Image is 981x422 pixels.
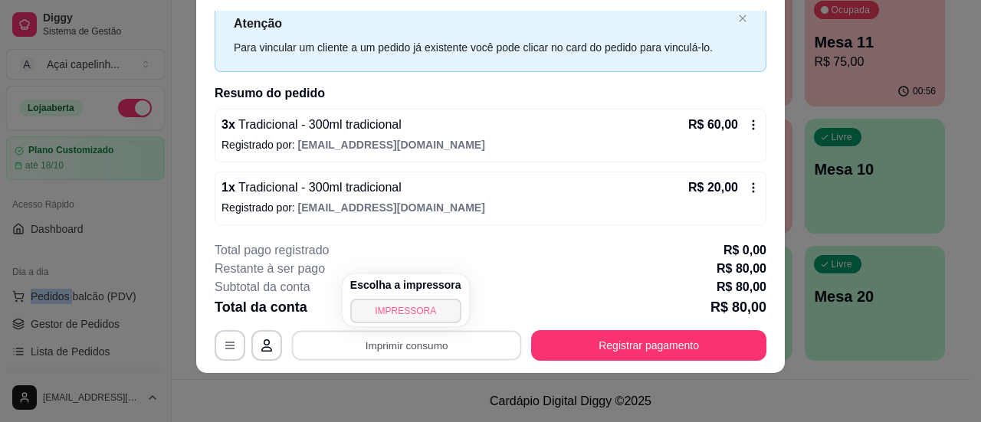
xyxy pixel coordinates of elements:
[292,331,522,361] button: Imprimir consumo
[723,241,766,260] p: R$ 0,00
[717,278,766,296] p: R$ 80,00
[234,14,732,33] p: Atenção
[710,296,766,318] p: R$ 80,00
[688,178,738,197] p: R$ 20,00
[221,116,402,134] p: 3 x
[215,278,310,296] p: Subtotal da conta
[215,296,307,318] p: Total da conta
[221,200,760,215] p: Registrado por:
[215,260,325,278] p: Restante à ser pago
[235,118,402,131] span: Tradicional - 300ml tradicional
[531,330,766,361] button: Registrar pagamento
[215,84,766,103] h2: Resumo do pedido
[688,116,738,134] p: R$ 60,00
[717,260,766,278] p: R$ 80,00
[234,39,732,56] div: Para vincular um cliente a um pedido já existente você pode clicar no card do pedido para vinculá...
[350,299,461,323] button: IMPRESSORA
[298,201,485,214] span: [EMAIL_ADDRESS][DOMAIN_NAME]
[235,181,402,194] span: Tradicional - 300ml tradicional
[738,14,747,24] button: close
[298,139,485,151] span: [EMAIL_ADDRESS][DOMAIN_NAME]
[221,178,402,197] p: 1 x
[215,241,329,260] p: Total pago registrado
[738,14,747,23] span: close
[221,137,760,152] p: Registrado por:
[350,277,461,293] h4: Escolha a impressora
